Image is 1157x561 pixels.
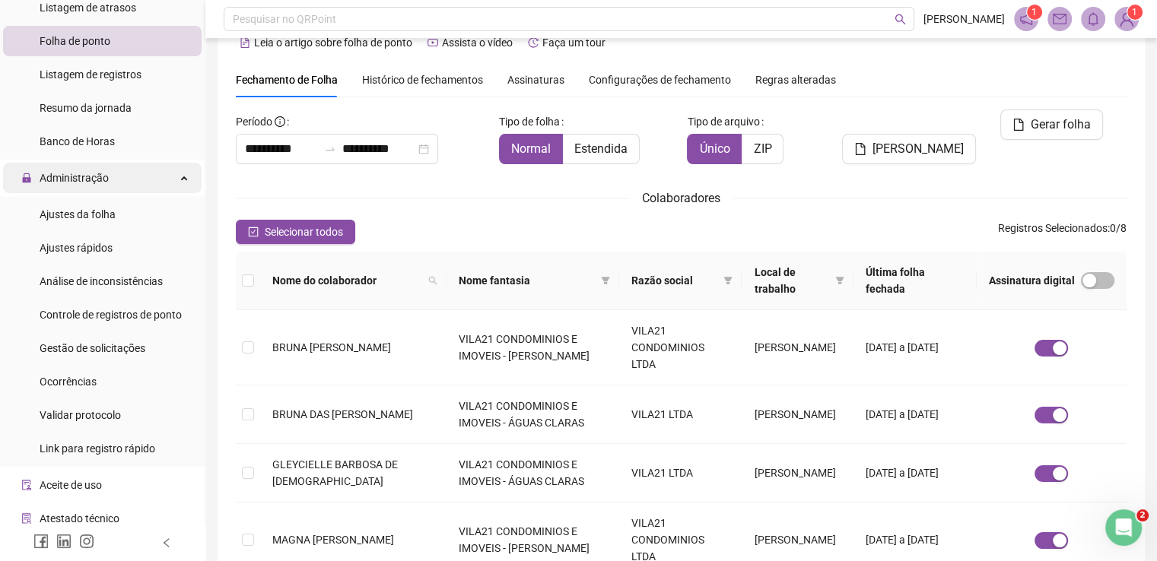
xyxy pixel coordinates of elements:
[1019,12,1033,26] span: notification
[699,141,729,156] span: Único
[1027,5,1042,20] sup: 1
[1031,116,1091,134] span: Gerar folha
[755,74,836,85] span: Regras alteradas
[79,534,94,549] span: instagram
[754,264,829,297] span: Local de trabalho
[835,276,844,285] span: filter
[161,537,172,548] span: left
[236,220,355,244] button: Selecionar todos
[853,252,977,310] th: Última folha fechada
[873,140,964,158] span: [PERSON_NAME]
[33,534,49,549] span: facebook
[832,261,847,300] span: filter
[236,116,272,128] span: Período
[619,310,742,385] td: VILA21 CONDOMINIOS LTDA
[854,143,866,155] span: file
[507,74,564,85] span: Assinaturas
[998,222,1108,234] span: Registros Selecionados
[1105,509,1142,546] iframe: Intercom live chat
[687,113,759,130] span: Tipo de arquivo
[842,134,976,164] button: [PERSON_NAME]
[40,479,102,491] span: Aceite de uso
[528,37,539,48] span: history
[442,36,513,49] span: Assista o vídeo
[272,408,413,420] span: BRUNA DAS [PERSON_NAME]
[40,102,132,114] span: Resumo da jornada
[362,74,483,86] span: Histórico de fechamentos
[21,480,32,490] span: audit
[542,36,606,49] span: Faça um tour
[1053,12,1066,26] span: mail
[40,442,155,455] span: Link para registro rápido
[40,68,141,81] span: Listagem de registros
[1132,7,1137,17] span: 1
[40,242,113,254] span: Ajustes rápidos
[21,173,32,183] span: lock
[998,220,1127,244] span: : 0 / 8
[1000,109,1103,140] button: Gerar folha
[40,376,97,388] span: Ocorrências
[447,444,620,502] td: VILA21 CONDOMINIOS E IMOVEIS - ÁGUAS CLARAS
[272,272,422,289] span: Nome do colaborador
[324,143,336,155] span: to
[447,310,620,385] td: VILA21 CONDOMINIOS E IMOVEIS - [PERSON_NAME]
[589,74,731,85] span: Configurações de fechamento
[248,227,259,237] span: check-square
[236,74,338,86] span: Fechamento de Folha
[1012,119,1025,131] span: file
[1031,7,1037,17] span: 1
[428,37,438,48] span: youtube
[240,37,250,48] span: file-text
[753,141,771,156] span: ZIP
[1115,8,1138,30] img: 74411
[447,385,620,444] td: VILA21 CONDOMINIOS E IMOVEIS - ÁGUAS CLARAS
[56,534,72,549] span: linkedin
[499,113,560,130] span: Tipo de folha
[1127,5,1143,20] sup: Atualize o seu contato no menu Meus Dados
[598,269,613,292] span: filter
[720,269,736,292] span: filter
[895,14,906,25] span: search
[40,172,109,184] span: Administração
[619,444,742,502] td: VILA21 LTDA
[40,342,145,354] span: Gestão de solicitações
[742,444,853,502] td: [PERSON_NAME]
[40,2,136,14] span: Listagem de atrasos
[40,409,121,421] span: Validar protocolo
[40,35,110,47] span: Folha de ponto
[40,275,163,287] span: Análise de inconsistências
[923,11,1005,27] span: [PERSON_NAME]
[40,208,116,220] span: Ajustes da folha
[723,276,733,285] span: filter
[254,36,412,49] span: Leia o artigo sobre folha de ponto
[265,223,343,240] span: Selecionar todos
[642,191,720,205] span: Colaboradores
[1136,509,1149,521] span: 2
[428,276,437,285] span: search
[459,272,596,289] span: Nome fantasia
[853,385,977,444] td: [DATE] a [DATE]
[631,272,717,289] span: Razão social
[853,310,977,385] td: [DATE] a [DATE]
[272,458,398,487] span: GLEYCIELLE BARBOSA DE [DEMOGRAPHIC_DATA]
[601,276,610,285] span: filter
[272,534,394,546] span: MAGNA [PERSON_NAME]
[989,272,1075,289] span: Assinatura digital
[40,135,115,147] span: Banco de Horas
[1086,12,1100,26] span: bell
[742,385,853,444] td: [PERSON_NAME]
[574,141,628,156] span: Estendida
[275,116,285,127] span: info-circle
[619,385,742,444] td: VILA21 LTDA
[425,269,440,292] span: search
[40,512,119,525] span: Atestado técnico
[40,309,182,321] span: Controle de registros de ponto
[21,513,32,524] span: solution
[511,141,551,156] span: Normal
[272,341,391,353] span: BRUNA [PERSON_NAME]
[324,143,336,155] span: swap-right
[742,310,853,385] td: [PERSON_NAME]
[853,444,977,502] td: [DATE] a [DATE]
